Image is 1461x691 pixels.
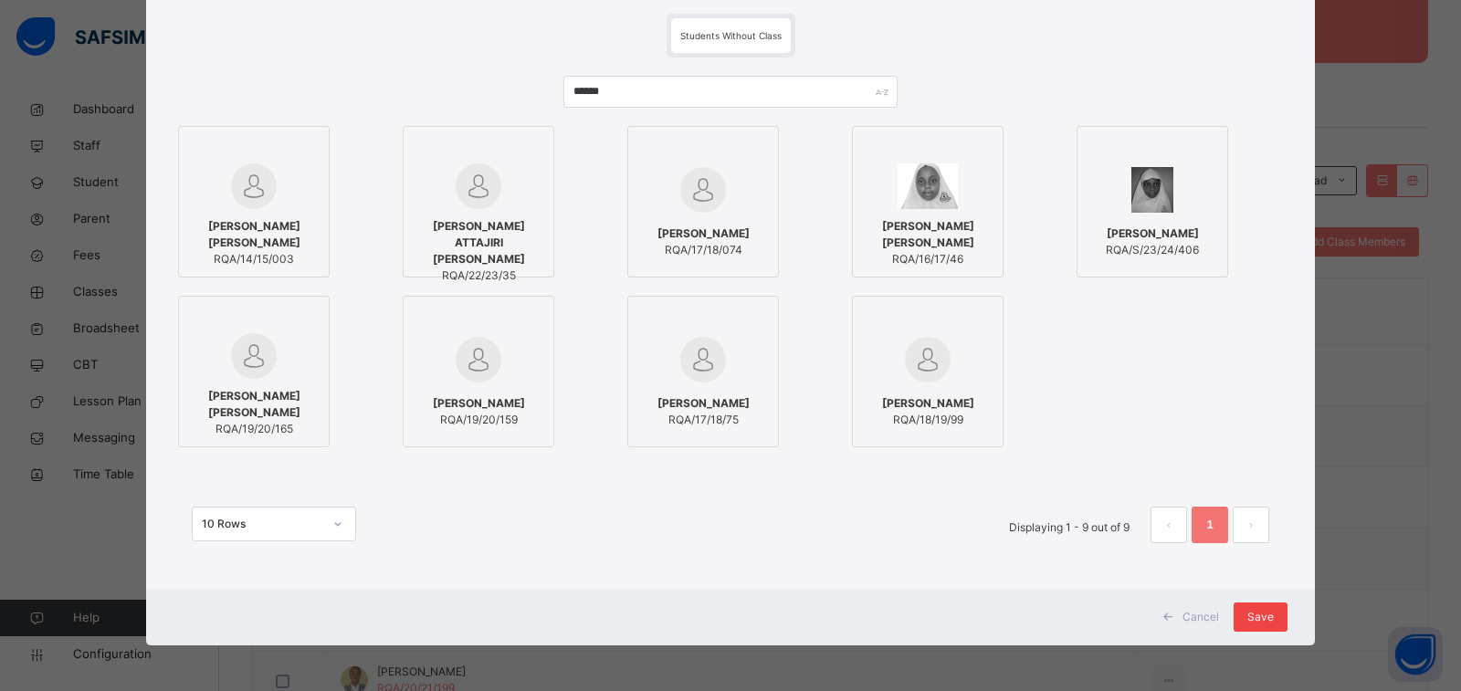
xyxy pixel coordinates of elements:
img: default.svg [905,337,951,382]
span: RQA/19/20/165 [188,421,320,437]
li: 上一页 [1151,507,1187,543]
span: [PERSON_NAME] [PERSON_NAME] [862,218,993,251]
span: RQA/19/20/159 [433,412,525,428]
img: default.svg [231,333,277,379]
span: [PERSON_NAME] [657,395,750,412]
span: [PERSON_NAME] [PERSON_NAME] [188,218,320,251]
li: 下一页 [1233,507,1269,543]
span: RQA/17/18/75 [657,412,750,428]
img: default.svg [456,163,501,209]
span: [PERSON_NAME] [1106,225,1199,242]
img: default.svg [456,337,501,382]
span: Save [1247,609,1274,625]
span: RQA/S/23/24/406 [1106,242,1199,258]
span: RQA/14/15/003 [188,251,320,267]
span: RQA/16/17/46 [862,251,993,267]
button: prev page [1151,507,1187,543]
span: Cancel [1182,609,1219,625]
li: Displaying 1 - 9 out of 9 [995,507,1143,543]
span: RQA/22/23/35 [413,267,544,284]
li: 1 [1192,507,1228,543]
button: next page [1233,507,1269,543]
span: [PERSON_NAME] [882,395,974,412]
img: default.svg [231,163,277,209]
img: default.svg [680,167,726,213]
span: RQA/18/19/99 [882,412,974,428]
img: default.svg [680,337,726,382]
span: Students Without Class [680,30,782,41]
img: RQA_S_23_24_406.png [1131,167,1172,213]
span: [PERSON_NAME] ATTAJIRI [PERSON_NAME] [413,218,544,267]
span: RQA/17/18/074 [657,242,750,258]
span: [PERSON_NAME] [657,225,750,242]
span: [PERSON_NAME] [PERSON_NAME] [188,388,320,421]
div: 10 Rows [202,516,322,532]
span: [PERSON_NAME] [433,395,525,412]
img: RQA_16_17_46.png [898,163,959,209]
a: 1 [1201,513,1218,537]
